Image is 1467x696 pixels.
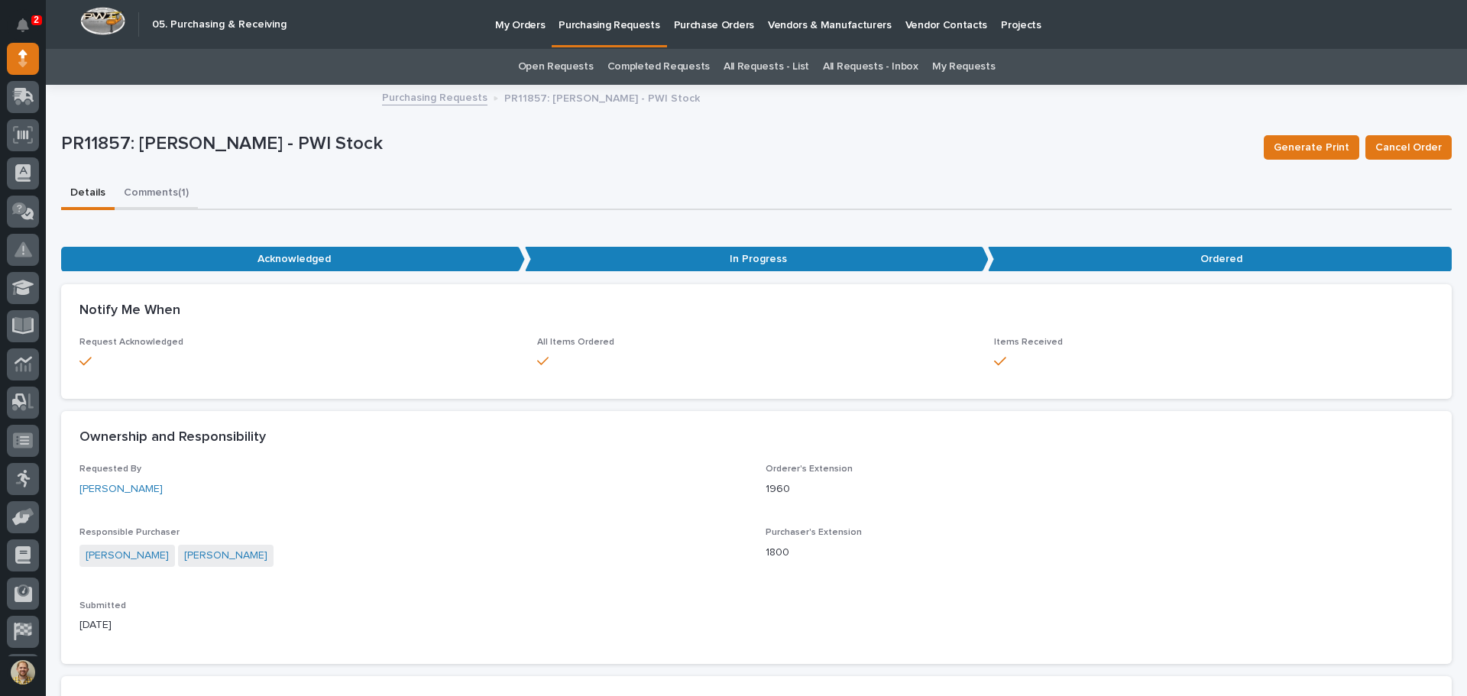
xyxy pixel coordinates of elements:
[61,247,525,272] p: Acknowledged
[61,133,1252,155] p: PR11857: [PERSON_NAME] - PWI Stock
[79,429,266,446] h2: Ownership and Responsibility
[152,18,287,31] h2: 05. Purchasing & Receiving
[184,548,267,564] a: [PERSON_NAME]
[766,545,1433,561] p: 1800
[1274,138,1349,157] span: Generate Print
[1375,138,1442,157] span: Cancel Order
[79,303,180,319] h2: Notify Me When
[7,9,39,41] button: Notifications
[115,178,198,210] button: Comments (1)
[504,89,700,105] p: PR11857: [PERSON_NAME] - PWI Stock
[537,338,614,347] span: All Items Ordered
[19,18,39,43] div: Notifications2
[80,7,125,35] img: Workspace Logo
[766,481,1433,497] p: 1960
[1365,135,1452,160] button: Cancel Order
[79,338,183,347] span: Request Acknowledged
[79,617,747,633] p: [DATE]
[34,15,39,25] p: 2
[525,247,989,272] p: In Progress
[7,656,39,688] button: users-avatar
[988,247,1452,272] p: Ordered
[766,465,853,474] span: Orderer's Extension
[79,465,141,474] span: Requested By
[86,548,169,564] a: [PERSON_NAME]
[823,49,918,85] a: All Requests - Inbox
[61,178,115,210] button: Details
[79,528,180,537] span: Responsible Purchaser
[607,49,710,85] a: Completed Requests
[518,49,594,85] a: Open Requests
[382,88,487,105] a: Purchasing Requests
[79,601,126,610] span: Submitted
[79,481,163,497] a: [PERSON_NAME]
[932,49,996,85] a: My Requests
[724,49,809,85] a: All Requests - List
[1264,135,1359,160] button: Generate Print
[766,528,862,537] span: Purchaser's Extension
[994,338,1063,347] span: Items Received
